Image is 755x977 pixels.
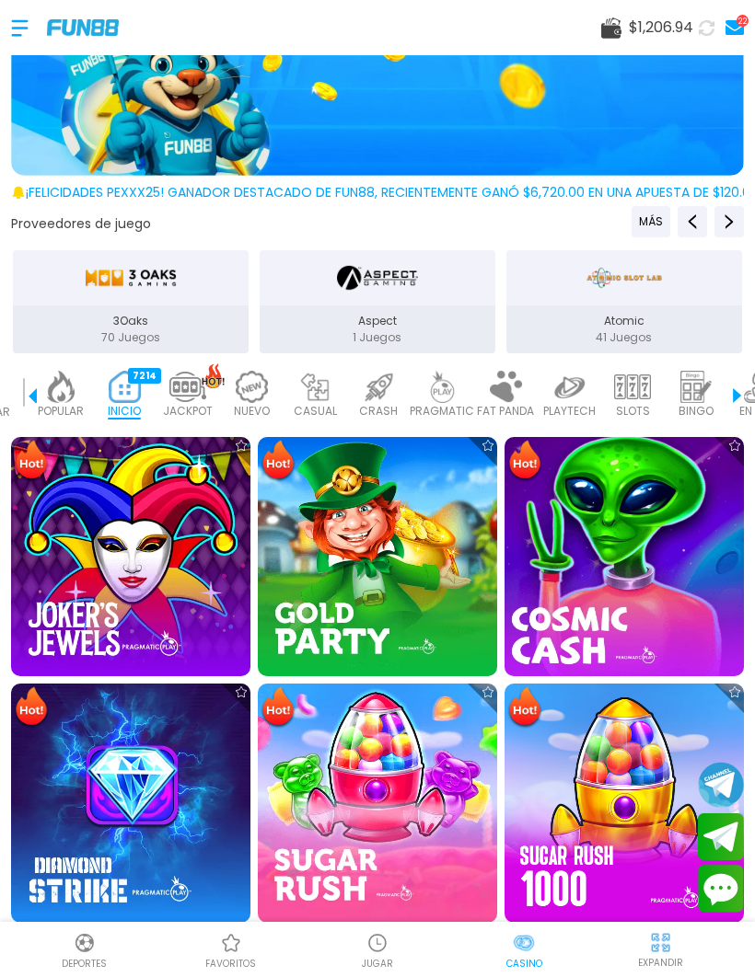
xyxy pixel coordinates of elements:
img: new_light.webp [233,371,270,403]
img: Atomic [584,258,665,298]
img: slots_light.webp [614,371,651,403]
img: Company Logo [47,19,119,35]
img: Hot [13,439,50,483]
img: Deportes [74,932,96,954]
p: Atomic [506,313,742,329]
p: PRAGMATIC [410,403,474,420]
button: Next providers [714,206,744,237]
img: Sugar Rush 1000 [505,684,744,923]
div: 7214 [128,368,161,384]
button: Atomic [501,248,748,355]
p: CASUAL [294,403,337,420]
button: 3Oaks [7,248,254,355]
img: Gold Party [258,437,497,676]
p: 41 Juegos [506,329,742,346]
button: Aspect [254,248,501,355]
p: BINGO [679,403,714,420]
p: NUEVO [234,403,270,420]
img: fat_panda_light.webp [487,371,524,403]
div: 22 [737,15,749,27]
button: Proveedores de juego [11,214,151,234]
p: JUGAR [362,957,393,971]
a: CasinoCasinoCasino [451,929,598,971]
p: 3Oaks [13,313,249,329]
p: Casino [506,957,542,971]
img: Casino Favoritos [220,932,242,954]
p: INICIO [108,403,141,420]
img: crash_light.webp [360,371,397,403]
a: DeportesDeportesDeportes [11,929,157,971]
a: Casino JugarCasino JugarJUGAR [304,929,450,971]
a: 22 [720,15,744,40]
button: Previous providers [632,206,670,237]
img: casual_light.webp [296,371,333,403]
img: Hot [506,685,543,730]
img: Casino Jugar [366,932,389,954]
img: bingo_light.webp [678,371,714,403]
button: Join telegram channel [698,761,744,809]
p: favoritos [205,957,256,971]
img: jackpot_light.webp [169,371,206,403]
p: CRASH [359,403,398,420]
img: Diamond Strike [11,684,250,923]
p: 70 Juegos [13,329,249,346]
p: Aspect [260,313,495,329]
button: Contact customer service [698,865,744,913]
img: hot [202,363,225,388]
p: PLAYTECH [543,403,596,420]
img: 3Oaks [85,258,176,298]
button: Join telegram [698,813,744,861]
img: Hot [13,685,50,730]
p: SLOTS [616,403,650,420]
img: home_active.webp [106,371,143,403]
img: Joker's Jewels [11,437,250,676]
img: Hot [506,439,543,483]
button: Previous providers [678,206,707,237]
img: Aspect [337,258,418,298]
a: Casino FavoritosCasino Favoritosfavoritos [157,929,304,971]
img: popular_light.webp [42,371,79,403]
span: $ 1,206.94 [629,17,693,39]
p: Deportes [62,957,107,971]
p: EXPANDIR [638,956,683,970]
p: 1 Juegos [260,329,495,346]
p: JACKPOT [163,403,213,420]
img: pragmatic_light.webp [424,371,460,403]
img: playtech_light.webp [551,371,587,403]
img: Hot [260,685,296,730]
img: hide [649,931,672,954]
p: POPULAR [38,403,84,420]
img: Hot [260,439,296,483]
img: Sugar Rush [258,684,497,923]
p: FAT PANDA [477,403,534,420]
